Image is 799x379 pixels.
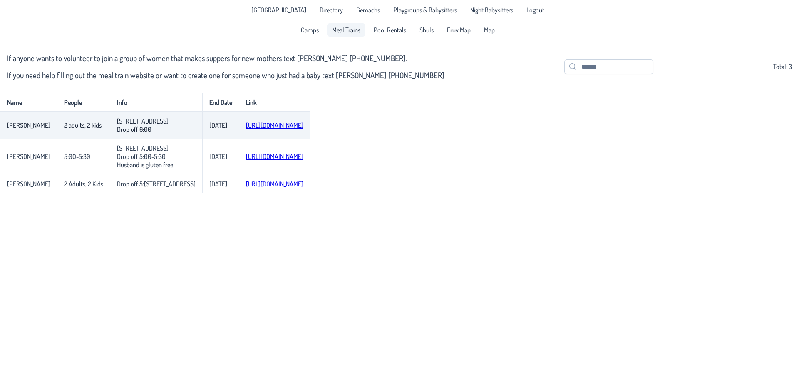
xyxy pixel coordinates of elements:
p-celleditor: [PERSON_NAME] [7,180,50,188]
a: Shuls [414,23,439,37]
span: [GEOGRAPHIC_DATA] [251,7,306,13]
span: Logout [526,7,544,13]
a: Night Babysitters [465,3,518,17]
span: Directory [320,7,343,13]
a: Directory [315,3,348,17]
span: Shuls [419,27,434,33]
p-celleditor: [PERSON_NAME] [7,152,50,161]
a: Pool Rentals [369,23,411,37]
span: Meal Trains [332,27,360,33]
p-celleditor: [STREET_ADDRESS] Drop off 5:00-5:30 Husband is gluten free [117,144,173,169]
span: Map [484,27,495,33]
a: Camps [296,23,324,37]
a: [URL][DOMAIN_NAME] [246,180,303,188]
p-celleditor: 5:00-5:30 [64,152,90,161]
h3: If you need help filling out the meal train website or want to create one for someone who just ha... [7,70,444,80]
th: End Date [202,93,239,112]
p-celleditor: 2 adults, 2 kids [64,121,102,129]
a: Meal Trains [327,23,365,37]
p-celleditor: [STREET_ADDRESS] Drop off 6:00 [117,117,169,134]
span: Gemachs [356,7,380,13]
p-celleditor: [DATE] [209,180,227,188]
th: People [57,93,110,112]
th: Info [110,93,202,112]
a: Playgroups & Babysitters [388,3,462,17]
span: Night Babysitters [470,7,513,13]
a: Map [479,23,500,37]
p-celleditor: 2 Adults, 2 Kids [64,180,103,188]
a: [URL][DOMAIN_NAME] [246,152,303,161]
span: Playgroups & Babysitters [393,7,457,13]
span: Pool Rentals [374,27,406,33]
a: Eruv Map [442,23,476,37]
h3: If anyone wants to volunteer to join a group of women that makes suppers for new mothers text [PE... [7,53,444,63]
li: Logout [521,3,549,17]
span: Eruv Map [447,27,471,33]
p-celleditor: Drop off 5:[STREET_ADDRESS] [117,180,196,188]
p-celleditor: [DATE] [209,152,227,161]
a: Gemachs [351,3,385,17]
a: [GEOGRAPHIC_DATA] [246,3,311,17]
div: Total: 3 [7,45,792,88]
li: Pine Lake Park [246,3,311,17]
a: [URL][DOMAIN_NAME] [246,121,303,129]
p-celleditor: [DATE] [209,121,227,129]
p-celleditor: [PERSON_NAME] [7,121,50,129]
span: Camps [301,27,319,33]
th: Link [239,93,310,112]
